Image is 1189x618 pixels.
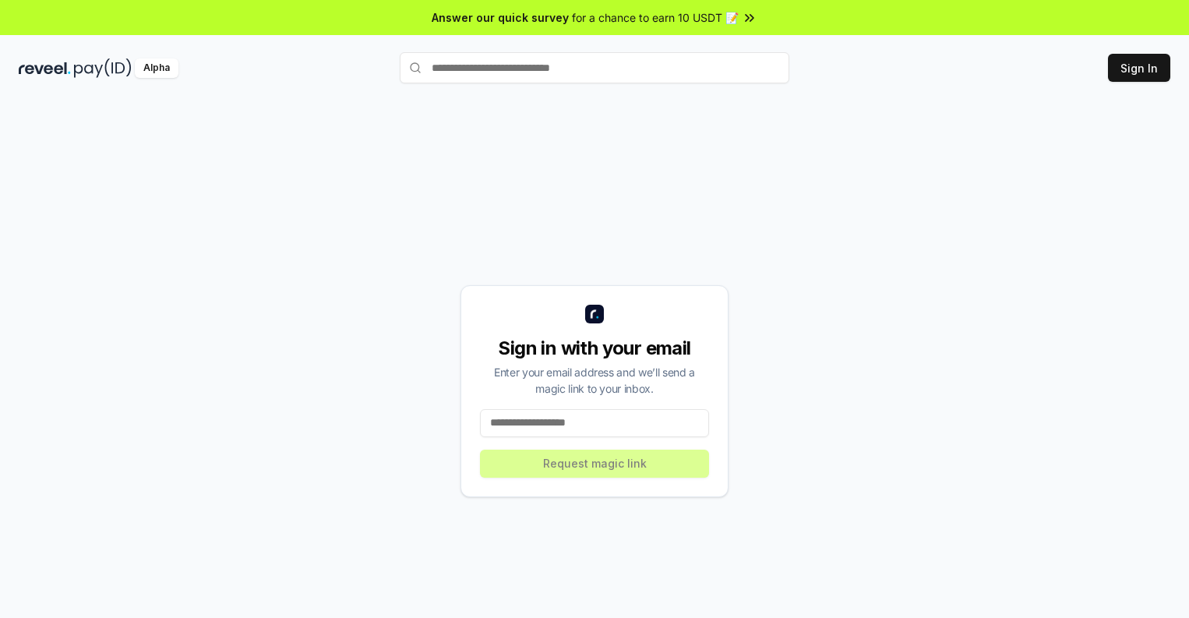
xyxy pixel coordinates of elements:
[480,336,709,361] div: Sign in with your email
[1108,54,1170,82] button: Sign In
[480,364,709,397] div: Enter your email address and we’ll send a magic link to your inbox.
[74,58,132,78] img: pay_id
[572,9,739,26] span: for a chance to earn 10 USDT 📝
[585,305,604,323] img: logo_small
[135,58,178,78] div: Alpha
[432,9,569,26] span: Answer our quick survey
[19,58,71,78] img: reveel_dark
